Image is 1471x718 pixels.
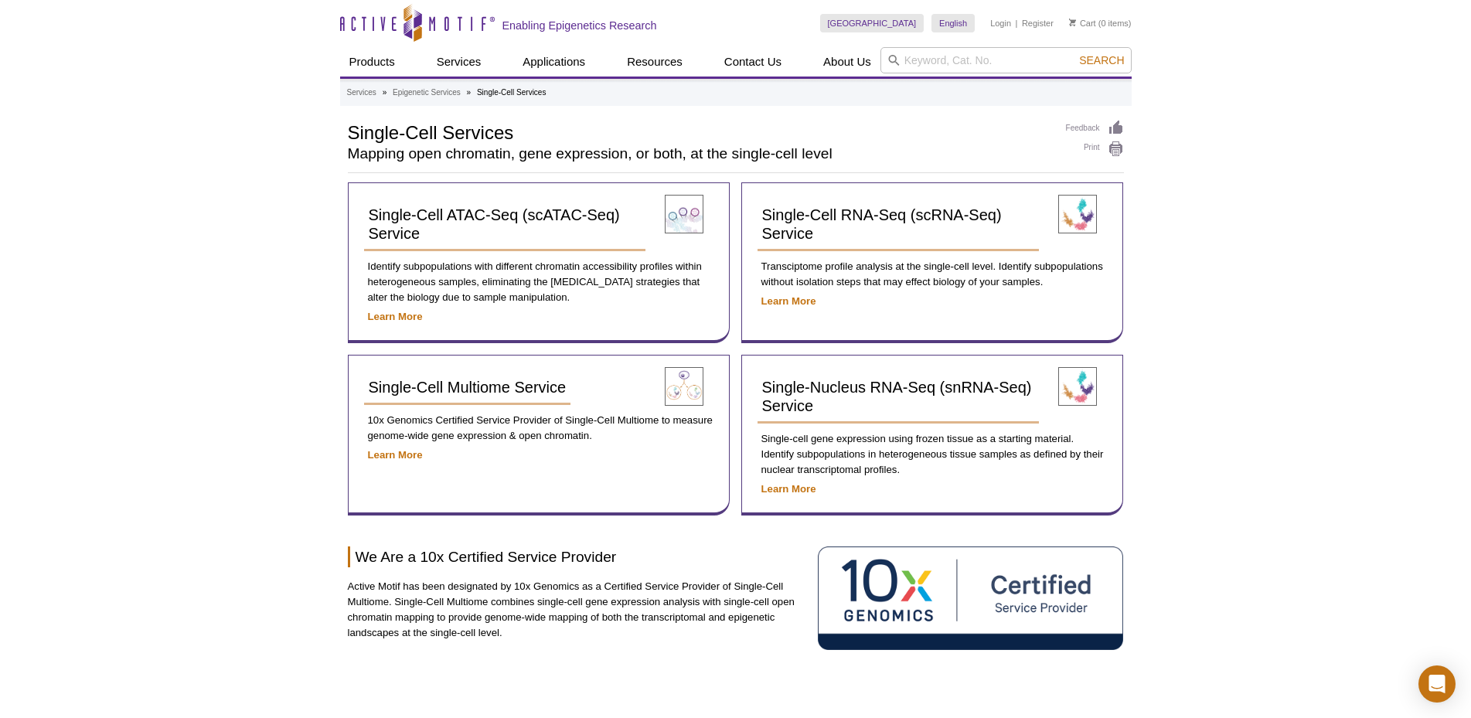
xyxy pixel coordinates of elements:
h2: Mapping open chromatin, gene expression, or both, at the single-cell level [348,147,1050,161]
li: (0 items) [1069,14,1132,32]
div: Open Intercom Messenger [1418,665,1456,703]
span: Single-Cell RNA-Seq (scRNA-Seq) Service [762,206,1002,242]
input: Keyword, Cat. No. [880,47,1132,73]
a: Single-Cell Multiome Service​ [364,371,571,405]
a: Cart [1069,18,1096,29]
a: Print [1066,141,1124,158]
span: Single-Nucleus RNA-Seq (snRNA-Seq) Service​ [762,379,1032,414]
img: Single-Cell Multiome Service​ [665,367,703,406]
li: » [467,88,472,97]
a: Learn More [368,449,423,461]
li: | [1016,14,1018,32]
h1: Single-Cell Services [348,120,1050,143]
p: Identify subpopulations with different chromatin accessibility profiles within heterogeneous samp... [364,259,713,305]
img: Your Cart [1069,19,1076,26]
h2: We Are a 10x Certified Service Provider [348,546,806,567]
a: Feedback [1066,120,1124,137]
p: Transciptome profile analysis at the single-cell level. Identify subpopulations without isolation... [758,259,1107,290]
img: Single-Cell ATAC-Seq (scATAC-Seq) Service [665,195,703,233]
a: Epigenetic Services [393,86,461,100]
img: Single-Nucleus RNA-Seq (snRNA-Seq) Service [1058,367,1097,406]
a: Products [340,47,404,77]
span: Single-Cell ATAC-Seq (scATAC-Seq) Service [369,206,620,242]
img: Single-Cell RNA-Seq (scRNA-Seq) Service [1058,195,1097,233]
img: 10X Genomics Certified Service Provider [818,546,1124,650]
a: Learn More [761,483,816,495]
a: Resources [618,47,692,77]
p: Active Motif has been designated by 10x Genomics as a Certified Service Provider of Single-Cell M... [348,579,806,641]
span: Single-Cell Multiome Service​ [369,379,567,396]
p: 10x Genomics Certified Service Provider of Single-Cell Multiome to measure genome-wide gene expre... [364,413,713,444]
h2: Enabling Epigenetics Research [502,19,657,32]
a: Learn More [368,311,423,322]
a: Register [1022,18,1054,29]
a: Single-Cell ATAC-Seq (scATAC-Seq) Service [364,199,645,251]
button: Search [1074,53,1129,67]
a: Learn More [761,295,816,307]
a: Services [347,86,376,100]
a: Services [427,47,491,77]
a: [GEOGRAPHIC_DATA] [820,14,924,32]
a: Applications [513,47,594,77]
a: Single-Cell RNA-Seq (scRNA-Seq) Service [758,199,1039,251]
li: Single-Cell Services [477,88,546,97]
li: » [383,88,387,97]
a: Contact Us [715,47,791,77]
span: Search [1079,54,1124,66]
a: English [931,14,975,32]
p: Single-cell gene expression using frozen tissue as a starting material. Identify subpopulations i... [758,431,1107,478]
a: About Us [814,47,880,77]
a: Single-Nucleus RNA-Seq (snRNA-Seq) Service​ [758,371,1039,424]
a: Login [990,18,1011,29]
